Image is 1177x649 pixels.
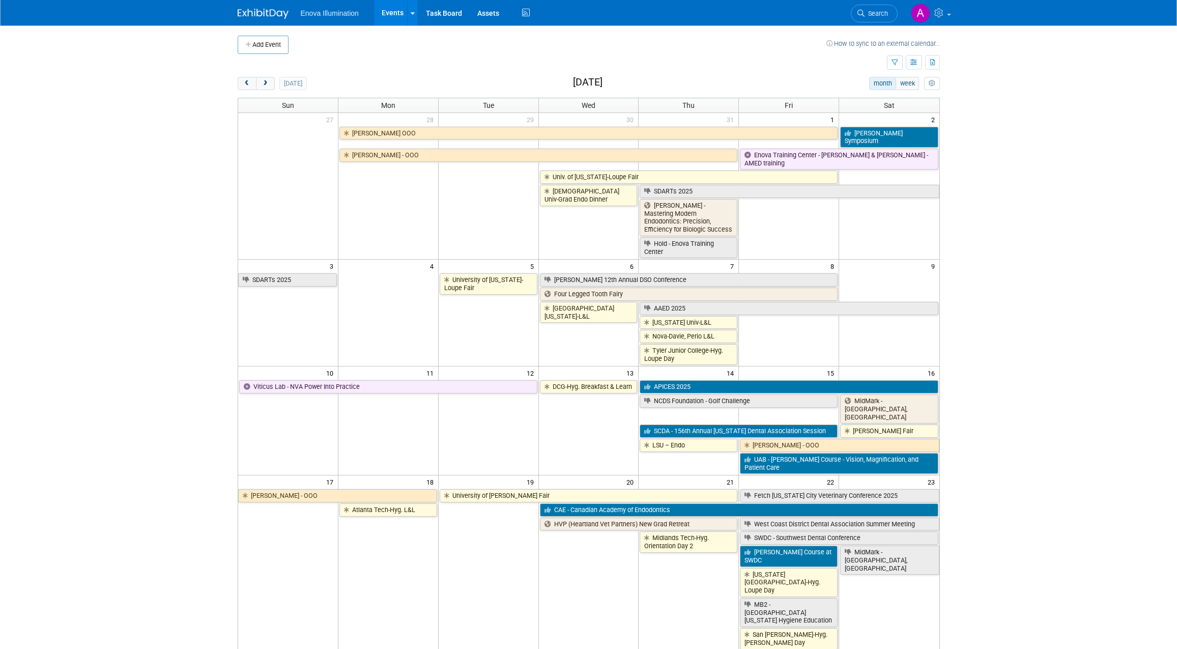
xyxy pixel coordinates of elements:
span: 12 [526,366,538,379]
span: 16 [927,366,939,379]
span: 19 [526,475,538,488]
span: Search [865,10,888,17]
a: [PERSON_NAME] OOO [339,127,838,140]
a: [PERSON_NAME] - Mastering Modern Endodontics: Precision, Efficiency for Biologic Success [640,199,737,236]
a: San [PERSON_NAME]-Hyg. [PERSON_NAME] Day [740,628,838,649]
span: 9 [930,260,939,272]
a: Viticus Lab - NVA Power Into Practice [239,380,537,393]
a: Four Legged Tooth Fairy [540,288,838,301]
span: 7 [729,260,738,272]
a: Enova Training Center - [PERSON_NAME] & [PERSON_NAME] - AMED training [740,149,938,170]
button: month [869,77,896,90]
span: 14 [726,366,738,379]
span: 20 [625,475,638,488]
span: 23 [927,475,939,488]
a: DCG-Hyg. Breakfast & Learn [540,380,638,393]
a: SDARTs 2025 [238,273,337,287]
a: APICES 2025 [640,380,938,393]
a: [PERSON_NAME] - OOO [238,489,437,502]
a: [DEMOGRAPHIC_DATA] Univ-Grad Endo Dinner [540,185,638,206]
span: Tue [483,101,494,109]
a: West Coast District Dental Association Summer Meeting [740,518,939,531]
a: UAB - [PERSON_NAME] Course - Vision, Magnification, and Patient Care [740,453,938,474]
span: Enova Illumination [301,9,359,17]
a: MidMark - [GEOGRAPHIC_DATA], [GEOGRAPHIC_DATA] [840,394,938,424]
button: week [896,77,919,90]
a: NCDS Foundation - Golf Challenge [640,394,838,408]
span: 3 [329,260,338,272]
span: 27 [325,113,338,126]
span: 6 [629,260,638,272]
span: 29 [526,113,538,126]
a: Tyler Junior College-Hyg. Loupe Day [640,344,737,365]
span: Sat [884,101,895,109]
span: 11 [425,366,438,379]
button: prev [238,77,256,90]
span: 1 [829,113,839,126]
a: Univ. of [US_STATE]-Loupe Fair [540,171,838,184]
a: [GEOGRAPHIC_DATA][US_STATE]-L&L [540,302,638,323]
a: [PERSON_NAME] Course at SWDC [740,546,838,567]
span: 21 [726,475,738,488]
span: 4 [429,260,438,272]
a: MB2 - [GEOGRAPHIC_DATA][US_STATE] Hygiene Education [740,598,838,627]
a: [PERSON_NAME] - OOO [740,439,939,452]
span: Sun [282,101,294,109]
a: [US_STATE][GEOGRAPHIC_DATA]-Hyg. Loupe Day [740,568,838,597]
a: AAED 2025 [640,302,938,315]
span: 28 [425,113,438,126]
a: [US_STATE] Univ-L&L [640,316,737,329]
span: Fri [785,101,793,109]
a: LSU – Endo [640,439,737,452]
span: 18 [425,475,438,488]
button: next [256,77,275,90]
a: Nova-Davie, Perio L&L [640,330,737,343]
a: SWDC - Southwest Dental Conference [740,531,938,545]
i: Personalize Calendar [929,80,935,87]
a: [PERSON_NAME] 12th Annual DSO Conference [540,273,838,287]
img: ExhibitDay [238,9,289,19]
span: 17 [325,475,338,488]
a: MidMark - [GEOGRAPHIC_DATA], [GEOGRAPHIC_DATA] [840,546,939,575]
a: Search [851,5,898,22]
button: myCustomButton [924,77,939,90]
a: Hold - Enova Training Center [640,237,737,258]
a: [PERSON_NAME] - OOO [339,149,737,162]
a: HVP (Heartland Vet Partners) New Grad Retreat [540,518,738,531]
span: 2 [930,113,939,126]
a: University of [PERSON_NAME] Fair [440,489,738,502]
span: 30 [625,113,638,126]
a: SDARTs 2025 [640,185,939,198]
span: Thu [682,101,695,109]
a: [PERSON_NAME] Symposium [840,127,938,148]
span: Wed [582,101,595,109]
span: 15 [826,366,839,379]
span: 31 [726,113,738,126]
a: University of [US_STATE]-Loupe Fair [440,273,537,294]
a: Fetch [US_STATE] City Veterinary Conference 2025 [740,489,939,502]
a: [PERSON_NAME] Fair [840,425,938,438]
a: How to sync to an external calendar... [826,40,940,47]
span: 5 [529,260,538,272]
a: Atlanta Tech-Hyg. L&L [339,503,437,517]
a: Midlands Tech-Hyg. Orientation Day 2 [640,531,737,552]
span: 10 [325,366,338,379]
a: SCDA - 156th Annual [US_STATE] Dental Association Session [640,425,838,438]
button: [DATE] [279,77,306,90]
a: CAE - Canadian Academy of Endodontics [540,503,938,517]
span: Mon [381,101,395,109]
span: 13 [625,366,638,379]
img: Abby Nelson [911,4,930,23]
h2: [DATE] [573,77,602,88]
span: 8 [829,260,839,272]
span: 22 [826,475,839,488]
button: Add Event [238,36,289,54]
